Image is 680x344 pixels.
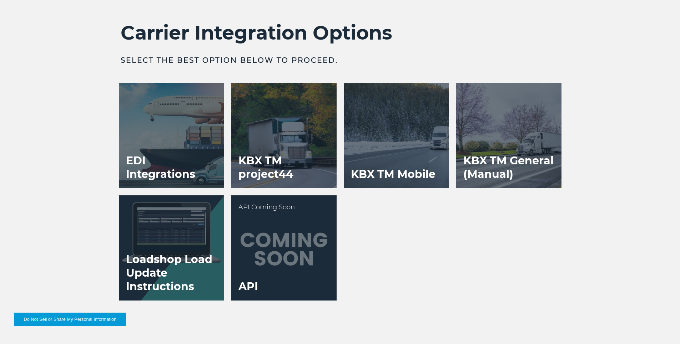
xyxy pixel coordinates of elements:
a: API [231,195,337,301]
h2: Carrier Integration Options [121,21,560,45]
a: KBX TM project44 [231,83,337,188]
h3: API [231,273,265,301]
h3: Select the best option below to proceed. [121,55,560,65]
button: Do Not Sell or Share My Personal Information [14,313,126,326]
a: Loadshop Load Update Instructions [119,195,224,301]
h3: KBX TM project44 [231,147,337,188]
a: EDI Integrations [119,83,224,188]
h3: Loadshop Load Update Instructions [119,246,224,301]
h3: EDI Integrations [119,147,224,188]
p: API Coming Soon [238,202,329,212]
a: KBX TM Mobile [344,83,449,188]
a: KBX TM General (Manual) [456,83,561,188]
h3: KBX TM Mobile [344,160,443,188]
h3: KBX TM General (Manual) [456,147,561,188]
